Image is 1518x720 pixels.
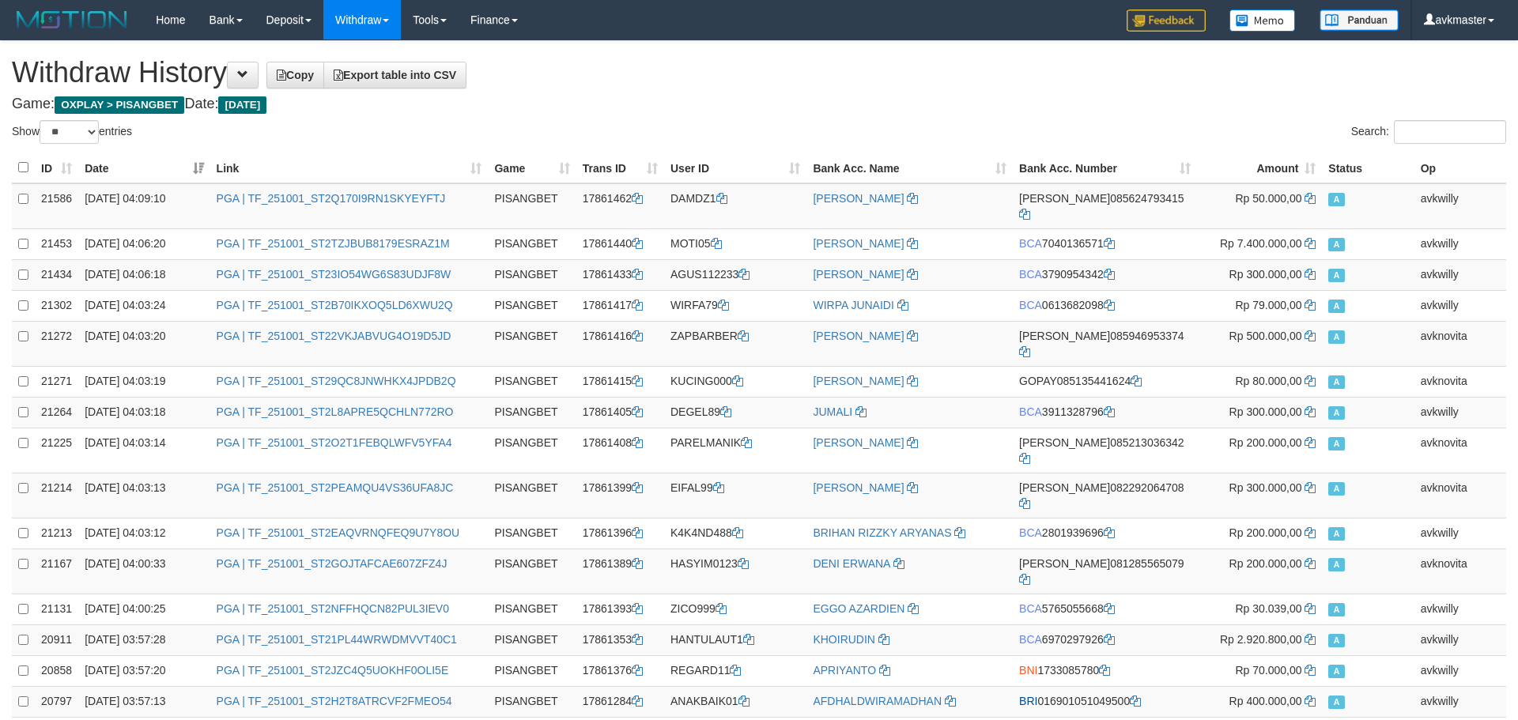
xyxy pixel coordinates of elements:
td: [DATE] 04:03:13 [78,473,210,518]
a: KHOIRUDIN [813,633,875,646]
span: Approved - Marked by avkwilly [1328,269,1344,282]
td: ANAKBAIK01 [664,686,806,717]
td: 17861433 [576,259,664,290]
td: PISANGBET [488,321,576,366]
td: 17861440 [576,228,664,259]
td: PISANGBET [488,594,576,624]
h4: Game: Date: [12,96,1506,112]
span: Rp 7.400.000,00 [1220,237,1302,250]
td: PISANGBET [488,428,576,473]
a: PGA | TF_251001_ST2L8APRE5QCHLN772RO [217,405,454,418]
a: PGA | TF_251001_ST2Q170I9RN1SKYEYFTJ [217,192,446,205]
a: [PERSON_NAME] [813,268,904,281]
td: 20858 [35,655,78,686]
a: PGA | TF_251001_ST2H2T8ATRCVF2FMEO54 [217,695,452,707]
td: HASYIM0123 [664,548,806,594]
td: avkwilly [1414,183,1506,229]
td: 2801939696 [1013,518,1197,548]
a: PGA | TF_251001_ST2NFFHQCN82PUL3IEV0 [217,602,449,615]
span: BCA [1019,299,1042,311]
td: avkwilly [1414,518,1506,548]
td: ZICO999 [664,594,806,624]
a: PGA | TF_251001_ST29QC8JNWHKX4JPDB2Q [217,375,456,387]
span: BCA [1019,633,1042,646]
span: Approved - Marked by avkwilly [1328,527,1344,541]
td: 21131 [35,594,78,624]
td: avknovita [1414,366,1506,397]
span: Rp 400.000,00 [1229,695,1302,707]
th: Op [1414,153,1506,183]
td: avknovita [1414,321,1506,366]
td: avknovita [1414,428,1506,473]
span: Approved - Marked by avkwilly [1328,603,1344,616]
td: 17861284 [576,686,664,717]
td: [DATE] 03:57:20 [78,655,210,686]
span: BCA [1019,268,1042,281]
td: PISANGBET [488,259,576,290]
td: PISANGBET [488,397,576,428]
span: Rp 79.000,00 [1235,299,1301,311]
span: [PERSON_NAME] [1019,192,1110,205]
td: 17861462 [576,183,664,229]
span: Rp 80.000,00 [1235,375,1301,387]
td: PISANGBET [488,290,576,321]
td: 0613682098 [1013,290,1197,321]
th: Amount: activate to sort column ascending [1197,153,1322,183]
td: 17861408 [576,428,664,473]
span: Copy [277,69,314,81]
a: [PERSON_NAME] [813,375,904,387]
a: BRIHAN RIZZKY ARYANAS [813,526,951,539]
td: REGARD11 [664,655,806,686]
td: PISANGBET [488,228,576,259]
td: [DATE] 04:03:12 [78,518,210,548]
th: Trans ID: activate to sort column ascending [576,153,664,183]
td: [DATE] 04:09:10 [78,183,210,229]
td: [DATE] 04:00:25 [78,594,210,624]
td: EIFAL99 [664,473,806,518]
td: MOTI05 [664,228,806,259]
th: ID: activate to sort column ascending [35,153,78,183]
td: 17861416 [576,321,664,366]
a: [PERSON_NAME] [813,192,904,205]
td: PISANGBET [488,473,576,518]
span: [PERSON_NAME] [1019,330,1110,342]
a: AFDHALDWIRAMADHAN [813,695,942,707]
td: 17861393 [576,594,664,624]
th: Date: activate to sort column ascending [78,153,210,183]
a: PGA | TF_251001_ST22VKJABVUG4O19D5JD [217,330,451,342]
td: 21225 [35,428,78,473]
a: [PERSON_NAME] [813,481,904,494]
td: PISANGBET [488,548,576,594]
th: Bank Acc. Name: activate to sort column ascending [806,153,1013,183]
select: Showentries [40,120,99,144]
td: 085624793415 [1013,183,1197,229]
span: [PERSON_NAME] [1019,557,1110,570]
td: 21453 [35,228,78,259]
td: 21214 [35,473,78,518]
a: PGA | TF_251001_ST2O2T1FEBQLWFV5YFA4 [217,436,452,449]
span: Approved - Marked by avknovita [1328,558,1344,571]
a: PGA | TF_251001_ST2TZJBUB8179ESRAZ1M [217,237,450,250]
td: PISANGBET [488,624,576,655]
td: PISANGBET [488,655,576,686]
td: PARELMANIK [664,428,806,473]
span: Approved - Marked by avkwilly [1328,634,1344,647]
td: KUCING000 [664,366,806,397]
td: 17861376 [576,655,664,686]
span: BCA [1019,526,1042,539]
img: panduan.png [1320,9,1399,31]
th: User ID: activate to sort column ascending [664,153,806,183]
span: Approved - Marked by avknovita [1328,330,1344,344]
td: 17861415 [576,366,664,397]
input: Search: [1394,120,1506,144]
a: PGA | TF_251001_ST2GOJTAFCAE607ZFZ4J [217,557,447,570]
td: [DATE] 04:03:20 [78,321,210,366]
a: [PERSON_NAME] [813,436,904,449]
td: avkwilly [1414,290,1506,321]
span: BNI [1019,664,1037,677]
td: 20911 [35,624,78,655]
span: [DATE] [218,96,266,114]
td: 3790954342 [1013,259,1197,290]
th: Link: activate to sort column ascending [210,153,489,183]
span: BCA [1019,405,1042,418]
